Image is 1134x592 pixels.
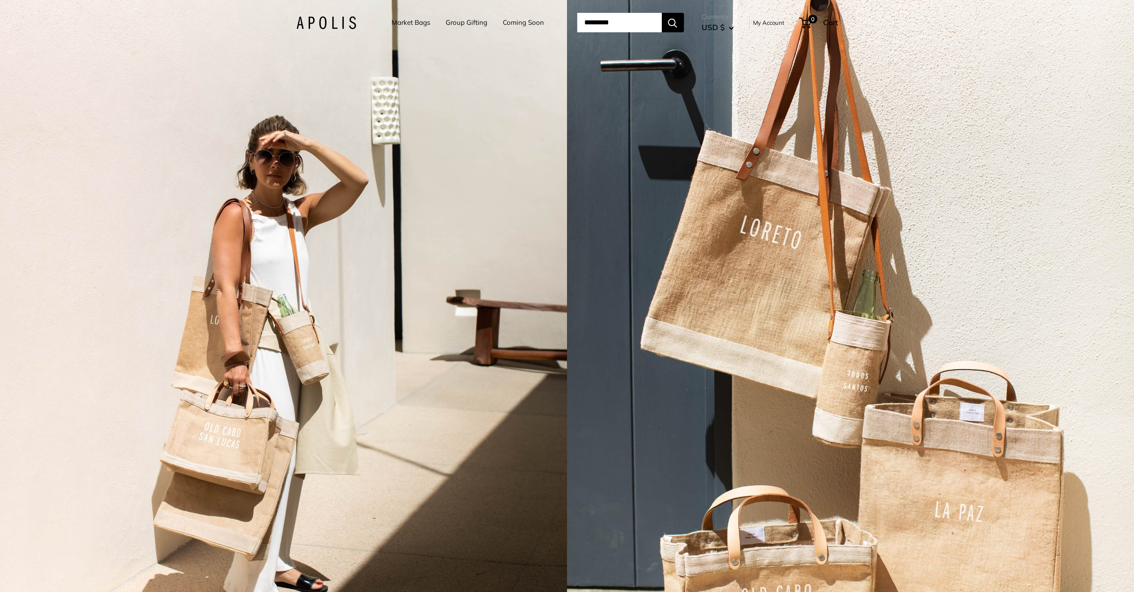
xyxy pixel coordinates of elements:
span: 0 [808,15,817,23]
input: Search... [577,13,662,32]
button: USD $ [702,20,734,35]
button: Search [662,13,684,32]
span: Cart [823,18,838,27]
a: 0 Cart [800,15,838,30]
a: Group Gifting [446,16,487,29]
a: Market Bags [392,16,430,29]
span: Currency [702,11,734,23]
a: Coming Soon [503,16,544,29]
a: My Account [753,17,784,28]
img: Apolis [296,16,356,29]
span: USD $ [702,23,725,32]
